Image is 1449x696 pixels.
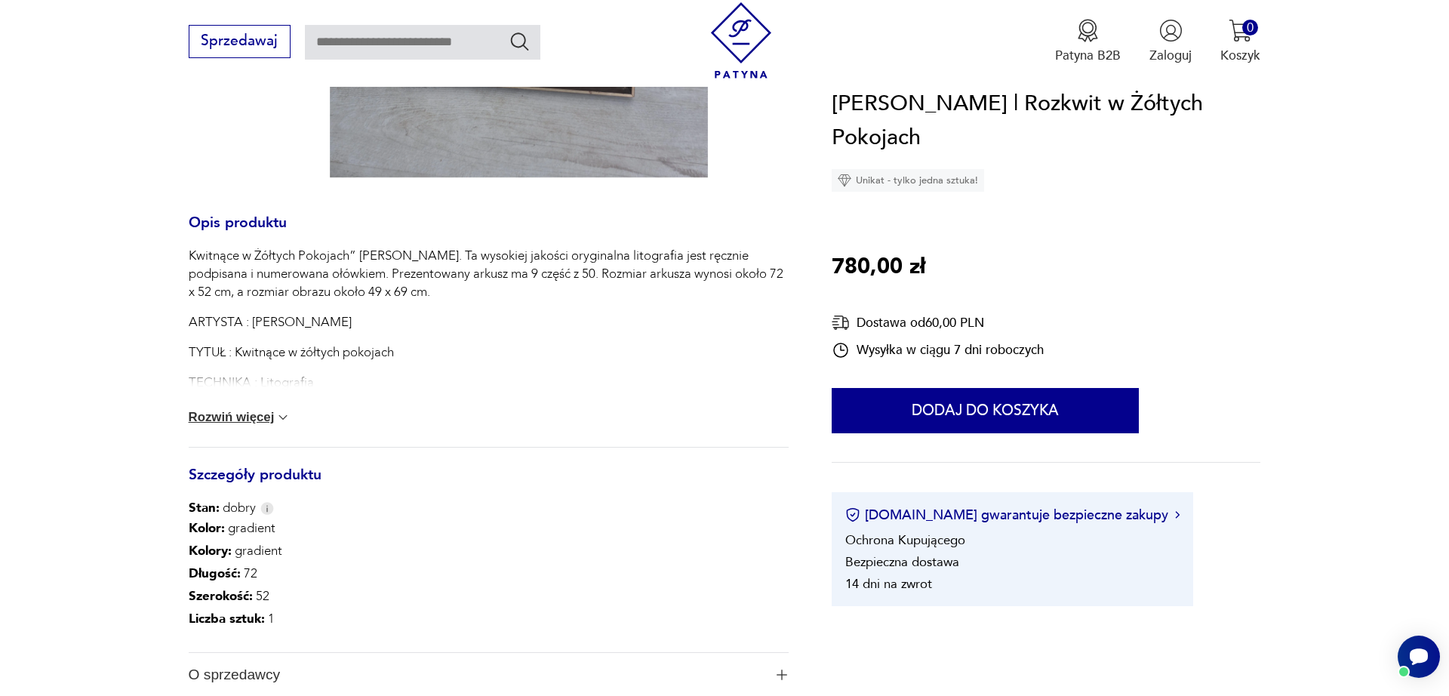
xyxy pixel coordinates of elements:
[1149,47,1192,64] p: Zaloguj
[1229,19,1252,42] img: Ikona koszyka
[832,313,1044,332] div: Dostawa od 60,00 PLN
[845,531,965,549] li: Ochrona Kupującego
[1398,636,1440,678] iframe: Smartsupp widget button
[1149,19,1192,64] button: Zaloguj
[1055,19,1121,64] button: Patyna B2B
[1220,47,1260,64] p: Koszyk
[189,247,789,301] p: Kwitnące w Żółtych Pokojach” [PERSON_NAME]. Ta wysokiej jakości oryginalna litografia jest ręczni...
[832,250,925,285] p: 780,00 zł
[189,540,282,562] p: gradient
[1159,19,1183,42] img: Ikonka użytkownika
[189,610,265,627] b: Liczba sztuk:
[189,542,232,559] b: Kolory :
[189,470,789,500] h3: Szczegóły produktu
[189,562,282,585] p: 72
[189,565,241,582] b: Długość :
[832,341,1044,359] div: Wysyłka w ciągu 7 dni roboczych
[189,519,225,537] b: Kolor:
[189,585,282,608] p: 52
[1220,19,1260,64] button: 0Koszyk
[509,30,531,52] button: Szukaj
[832,169,984,192] div: Unikat - tylko jedna sztuka!
[832,313,850,332] img: Ikona dostawy
[189,608,282,630] p: 1
[845,553,959,571] li: Bezpieczna dostawa
[845,508,860,523] img: Ikona certyfikatu
[838,174,851,187] img: Ikona diamentu
[1055,47,1121,64] p: Patyna B2B
[1175,512,1180,519] img: Ikona strzałki w prawo
[845,506,1180,525] button: [DOMAIN_NAME] gwarantuje bezpieczne zakupy
[189,374,789,392] p: TECHNIKA : Litografia
[832,388,1139,433] button: Dodaj do koszyka
[189,587,253,605] b: Szerokość :
[189,217,789,248] h3: Opis produktu
[189,36,291,48] a: Sprzedawaj
[845,575,932,593] li: 14 dni na zwrot
[703,2,780,79] img: Patyna - sklep z meblami i dekoracjami vintage
[1242,20,1258,35] div: 0
[189,499,256,517] span: dobry
[189,410,291,425] button: Rozwiń więcej
[832,87,1260,156] h1: [PERSON_NAME] | Rozkwit w Żółtych Pokojach
[777,670,787,680] img: Ikona plusa
[275,410,291,425] img: chevron down
[189,343,789,362] p: TYTUŁ : Kwitnące w żółtych pokojach
[1055,19,1121,64] a: Ikona medaluPatyna B2B
[189,517,282,540] p: gradient
[189,313,789,331] p: ARTYSTA : [PERSON_NAME]
[189,499,220,516] b: Stan:
[1076,19,1100,42] img: Ikona medalu
[260,502,274,515] img: Info icon
[189,25,291,58] button: Sprzedawaj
